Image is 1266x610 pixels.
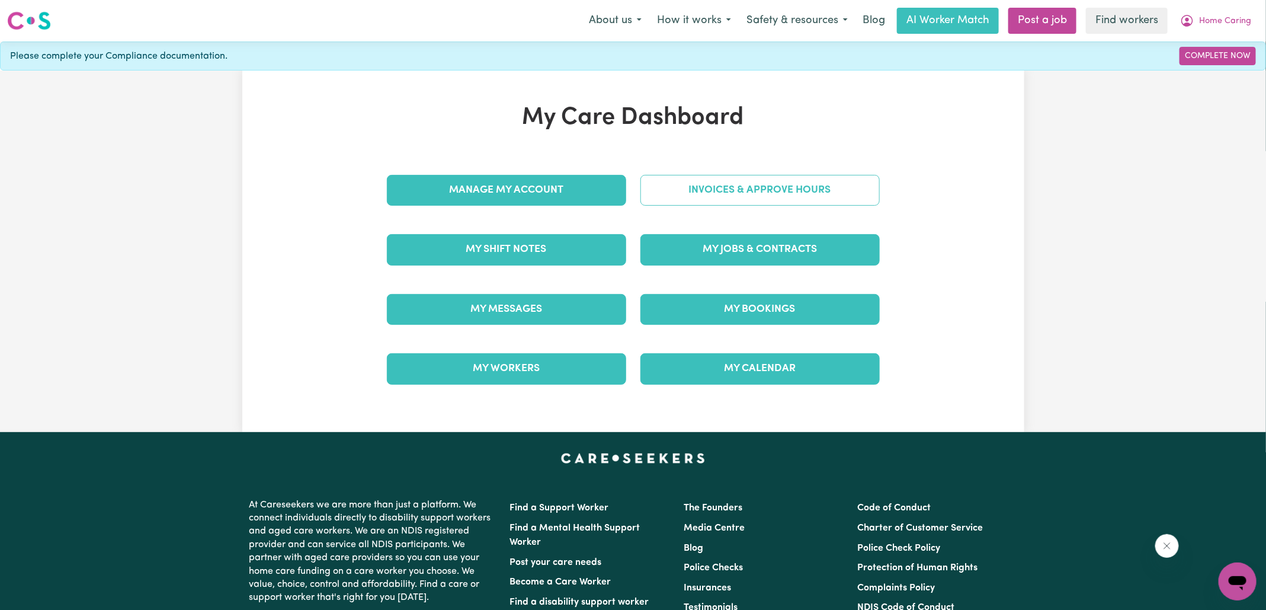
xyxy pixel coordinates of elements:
iframe: Button to launch messaging window [1219,563,1257,601]
a: Insurances [684,583,731,593]
span: Need any help? [7,8,72,18]
a: My Messages [387,294,626,325]
button: My Account [1172,8,1259,33]
button: How it works [649,8,739,33]
a: Post your care needs [510,558,602,567]
span: Home Caring [1199,15,1251,28]
a: The Founders [684,503,742,513]
a: My Calendar [640,353,880,384]
img: Careseekers logo [7,10,51,31]
button: Safety & resources [739,8,855,33]
a: Protection of Human Rights [857,563,977,573]
a: Find a disability support worker [510,598,649,607]
a: My Jobs & Contracts [640,234,880,265]
a: Invoices & Approve Hours [640,175,880,206]
a: Become a Care Worker [510,577,611,587]
a: Find a Support Worker [510,503,609,513]
a: Manage My Account [387,175,626,206]
p: At Careseekers we are more than just a platform. We connect individuals directly to disability su... [249,494,496,609]
a: Complaints Policy [857,583,935,593]
a: Media Centre [684,523,745,533]
button: About us [581,8,649,33]
a: Complete Now [1180,47,1256,65]
a: Blog [855,8,892,34]
a: Police Checks [684,563,743,573]
a: Find workers [1086,8,1168,34]
h1: My Care Dashboard [380,104,887,132]
a: My Shift Notes [387,234,626,265]
a: My Workers [387,353,626,384]
a: Find a Mental Health Support Worker [510,523,640,547]
a: Code of Conduct [857,503,931,513]
a: Post a job [1008,8,1076,34]
span: Please complete your Compliance documentation. [10,49,227,63]
a: Blog [684,544,703,553]
a: Charter of Customer Service [857,523,983,533]
a: My Bookings [640,294,880,325]
a: AI Worker Match [897,8,999,34]
a: Careseekers home page [561,453,705,463]
a: Careseekers logo [7,7,51,34]
a: Police Check Policy [857,544,940,553]
iframe: Close message [1155,534,1179,558]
